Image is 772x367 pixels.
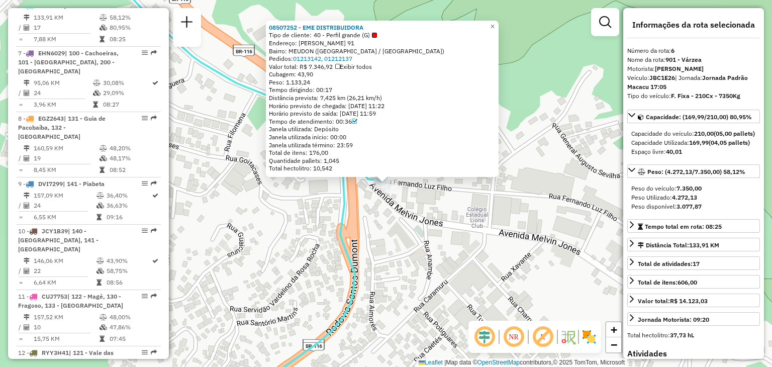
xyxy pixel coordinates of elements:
[269,24,363,31] a: 08507252 - EME DISTRIBUIDORA
[42,227,68,235] span: JCY1B39
[24,15,30,21] i: Distância Total
[109,34,157,44] td: 08:25
[627,256,760,270] a: Total de atividades:17
[631,193,756,202] div: Peso Utilizado:
[560,329,576,345] img: Fluxo de ruas
[627,331,760,340] div: Total hectolitro:
[18,49,119,75] span: | 100 - Cachoeiras, 101 - [GEOGRAPHIC_DATA], 200 - [GEOGRAPHIC_DATA]
[106,266,151,276] td: 58,75%
[638,297,708,306] div: Valor total:
[18,165,23,175] td: =
[627,55,760,64] div: Nome da rota:
[631,138,756,147] div: Capacidade Utilizada:
[152,193,158,199] i: Rota otimizada
[269,78,310,86] span: Peso: 1.133,24
[33,191,96,201] td: 157,09 KM
[24,80,30,86] i: Distância Total
[693,260,700,267] strong: 17
[666,148,682,155] strong: 40,01
[269,133,496,141] div: Janela utilizada início: 00:00
[269,157,496,165] div: Quantidade pallets: 1,045
[18,115,106,140] span: | 131 - Guia de Pacobaíba, 132 - [GEOGRAPHIC_DATA]
[419,359,443,366] a: Leaflet
[100,314,107,320] i: % de utilização do peso
[177,12,197,35] a: Nova sessão e pesquisa
[18,227,99,253] span: 10 -
[472,325,497,349] span: Ocultar deslocamento
[627,294,760,307] a: Valor total:R$ 14.123,03
[689,139,709,146] strong: 169,99
[269,86,496,94] div: Tempo dirigindo: 00:17
[627,164,760,178] a: Peso: (4.272,13/7.350,00) 58,12%
[18,334,23,344] td: =
[100,336,105,342] i: Tempo total em rota
[627,91,760,101] div: Tipo do veículo:
[33,13,99,23] td: 133,91 KM
[18,278,23,288] td: =
[151,180,157,187] em: Rota exportada
[100,145,107,151] i: % de utilização do peso
[33,334,99,344] td: 15,75 KM
[106,201,151,211] td: 36,63%
[18,293,123,309] span: | 122 - Magé, 130 - Fragoso, 133 - [GEOGRAPHIC_DATA]
[627,46,760,55] div: Número da rota:
[627,20,760,30] h4: Informações da rota selecionada
[645,223,722,230] span: Tempo total em rota: 08:25
[24,203,30,209] i: Total de Atividades
[269,110,496,118] div: Horário previsto de saída: [DATE] 11:59
[100,155,107,161] i: % de utilização da cubagem
[581,329,597,345] img: Exibir/Ocultar setores
[96,268,104,274] i: % de utilização da cubagem
[151,228,157,234] em: Rota exportada
[33,153,99,163] td: 19
[109,312,157,322] td: 48,00%
[671,47,674,54] strong: 6
[631,202,756,211] div: Peso disponível:
[269,39,496,47] div: Endereço: [PERSON_NAME] 91
[627,110,760,123] a: Capacidade: (169,99/210,00) 80,95%
[269,47,496,55] div: Bairro: MEUDON ([GEOGRAPHIC_DATA] / [GEOGRAPHIC_DATA])
[103,78,151,88] td: 30,08%
[677,185,702,192] strong: 7.350,00
[93,102,98,108] i: Tempo total em rota
[24,314,30,320] i: Distância Total
[269,125,496,133] div: Janela utilizada: Depósito
[96,193,104,199] i: % de utilização do peso
[109,13,157,23] td: 58,12%
[694,130,714,137] strong: 210,00
[100,36,105,42] i: Tempo total em rota
[269,31,496,39] div: Tipo de cliente:
[142,228,148,234] em: Opções
[18,322,23,332] td: /
[18,293,123,309] span: 11 -
[109,23,157,33] td: 80,95%
[100,25,107,31] i: % de utilização da cubagem
[96,214,102,220] i: Tempo total em rota
[477,359,520,366] a: OpenStreetMap
[38,49,65,57] span: EHN6029
[18,201,23,211] td: /
[689,241,719,249] span: 133,91 KM
[18,115,106,140] span: 8 -
[100,324,107,330] i: % de utilização da cubagem
[96,280,102,286] i: Tempo total em rota
[670,331,694,339] strong: 37,73 hL
[109,322,157,332] td: 47,86%
[93,80,101,86] i: % de utilização do peso
[314,31,377,39] span: 40 - Perfil grande (G)
[269,141,496,149] div: Janela utilizada término: 23:59
[24,90,30,96] i: Total de Atividades
[269,63,496,71] div: Valor total: R$ 7.346,92
[142,50,148,56] em: Opções
[142,180,148,187] em: Opções
[33,143,99,153] td: 160,59 KM
[109,165,157,175] td: 08:52
[677,203,702,210] strong: 3.077,87
[142,115,148,121] em: Opções
[33,312,99,322] td: 157,52 KM
[293,55,352,62] a: 01213142, 01212137
[647,168,745,175] span: Peso: (4.272,13/7.350,00) 58,12%
[42,293,67,300] span: CUJ7753
[416,358,627,367] div: Map data © contributors,© 2025 TomTom, Microsoft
